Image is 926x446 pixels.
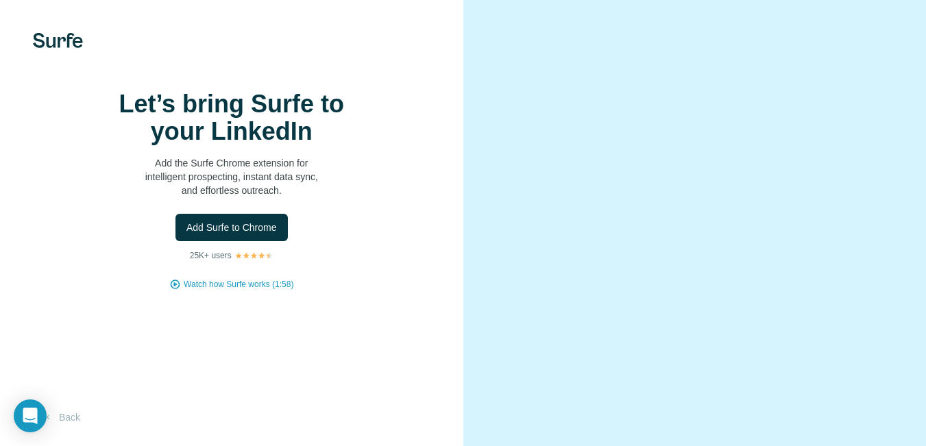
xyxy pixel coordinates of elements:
img: Surfe's logo [33,33,83,48]
img: Rating Stars [234,251,273,260]
p: Add the Surfe Chrome extension for intelligent prospecting, instant data sync, and effortless out... [95,156,369,197]
button: Back [33,405,90,430]
div: Open Intercom Messenger [14,399,47,432]
h1: Let’s bring Surfe to your LinkedIn [95,90,369,145]
button: Add Surfe to Chrome [175,214,288,241]
span: Add Surfe to Chrome [186,221,277,234]
button: Watch how Surfe works (1:58) [184,278,293,290]
p: 25K+ users [190,249,232,262]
